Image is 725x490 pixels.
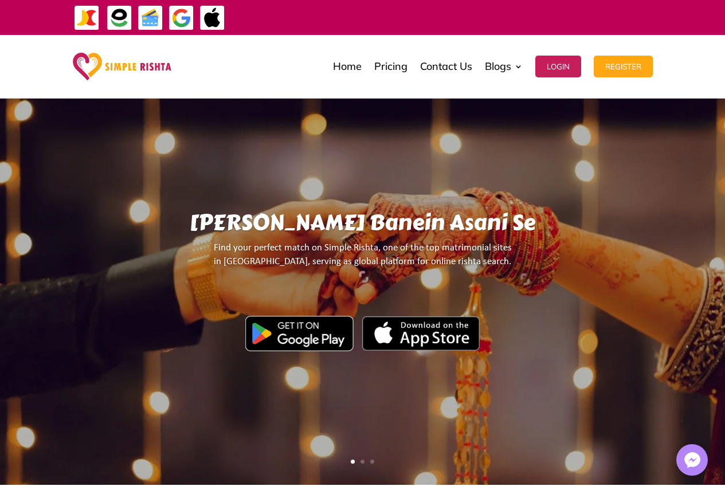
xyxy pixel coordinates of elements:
[374,38,407,95] a: Pricing
[74,5,100,31] img: JazzCash-icon
[681,449,704,472] img: Messenger
[245,316,354,351] img: Google Play
[199,5,225,31] img: ApplePay-icon
[95,241,630,279] p: Find your perfect match on Simple Rishta, one of the top matrimonial sites in [GEOGRAPHIC_DATA], ...
[370,460,374,464] a: 3
[360,460,365,464] a: 2
[535,56,581,77] button: Login
[138,5,163,31] img: Credit Cards
[594,38,653,95] a: Register
[420,38,472,95] a: Contact Us
[594,56,653,77] button: Register
[168,5,194,31] img: GooglePay-icon
[333,38,362,95] a: Home
[95,210,630,241] h1: [PERSON_NAME] Banein Asani Se
[107,5,132,31] img: EasyPaisa-icon
[351,460,355,464] a: 1
[535,38,581,95] a: Login
[485,38,523,95] a: Blogs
